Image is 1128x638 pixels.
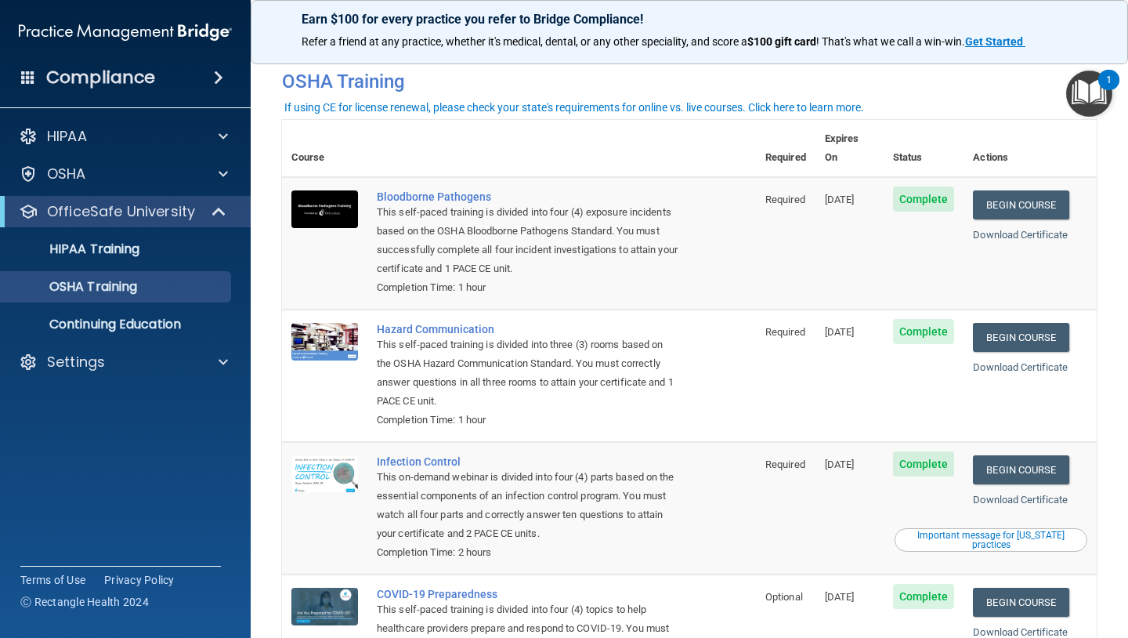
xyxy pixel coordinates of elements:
span: Complete [893,187,955,212]
a: Infection Control [377,455,678,468]
a: Download Certificate [973,494,1068,506]
a: Download Certificate [973,626,1068,638]
a: Terms of Use [20,572,85,588]
strong: $100 gift card [747,35,816,48]
a: Begin Course [973,455,1068,484]
strong: Get Started [965,35,1023,48]
a: OfficeSafe University [19,202,227,221]
span: [DATE] [825,326,855,338]
p: Earn $100 for every practice you refer to Bridge Compliance! [302,12,1077,27]
th: Course [282,120,367,177]
th: Required [756,120,815,177]
span: Ⓒ Rectangle Health 2024 [20,594,149,610]
a: Begin Course [973,323,1068,352]
a: Begin Course [973,190,1068,219]
div: If using CE for license renewal, please check your state's requirements for online vs. live cours... [284,102,864,113]
a: Privacy Policy [104,572,175,588]
p: OSHA Training [10,279,137,295]
div: This self-paced training is divided into four (4) exposure incidents based on the OSHA Bloodborne... [377,203,678,278]
div: Important message for [US_STATE] practices [897,531,1085,549]
p: Settings [47,353,105,372]
a: Get Started [965,35,1025,48]
a: Download Certificate [973,361,1068,373]
span: Optional [765,591,803,603]
a: Settings [19,353,228,372]
span: Required [765,459,805,470]
h4: Compliance [46,67,155,89]
th: Actions [963,120,1097,177]
h4: OSHA Training [282,71,1097,92]
div: This on-demand webinar is divided into four (4) parts based on the essential components of an inf... [377,468,678,543]
a: Download Certificate [973,229,1068,241]
button: Read this if you are a dental practitioner in the state of CA [895,528,1087,552]
span: [DATE] [825,459,855,470]
div: 1 [1106,80,1112,100]
a: Hazard Communication [377,323,678,335]
th: Expires On [815,120,884,177]
p: HIPAA [47,127,87,146]
button: If using CE for license renewal, please check your state's requirements for online vs. live cours... [282,100,866,115]
div: Completion Time: 1 hour [377,278,678,297]
img: PMB logo [19,16,232,48]
button: Open Resource Center, 1 new notification [1066,71,1112,117]
a: COVID-19 Preparedness [377,588,678,600]
span: Complete [893,584,955,609]
span: Required [765,326,805,338]
p: OSHA [47,165,86,183]
div: Completion Time: 1 hour [377,411,678,430]
a: Begin Course [973,588,1068,617]
th: Status [884,120,964,177]
p: HIPAA Training [10,241,139,257]
p: OfficeSafe University [47,202,195,221]
span: [DATE] [825,591,855,603]
a: OSHA [19,165,228,183]
span: [DATE] [825,194,855,205]
div: This self-paced training is divided into three (3) rooms based on the OSHA Hazard Communication S... [377,335,678,411]
p: Continuing Education [10,317,224,332]
span: Complete [893,319,955,344]
a: HIPAA [19,127,228,146]
span: ! That's what we call a win-win. [816,35,965,48]
span: Complete [893,451,955,477]
span: Refer a friend at any practice, whether it's medical, dental, or any other speciality, and score a [302,35,747,48]
a: Bloodborne Pathogens [377,190,678,203]
div: Completion Time: 2 hours [377,543,678,562]
span: Required [765,194,805,205]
